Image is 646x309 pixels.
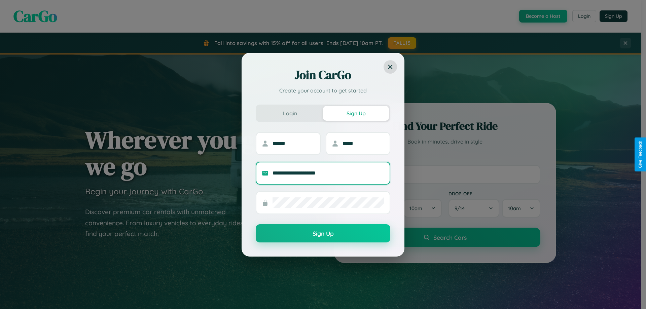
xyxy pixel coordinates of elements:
h2: Join CarGo [256,67,390,83]
button: Sign Up [256,224,390,242]
button: Login [257,106,323,121]
button: Sign Up [323,106,389,121]
div: Give Feedback [638,141,643,168]
p: Create your account to get started [256,86,390,94]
